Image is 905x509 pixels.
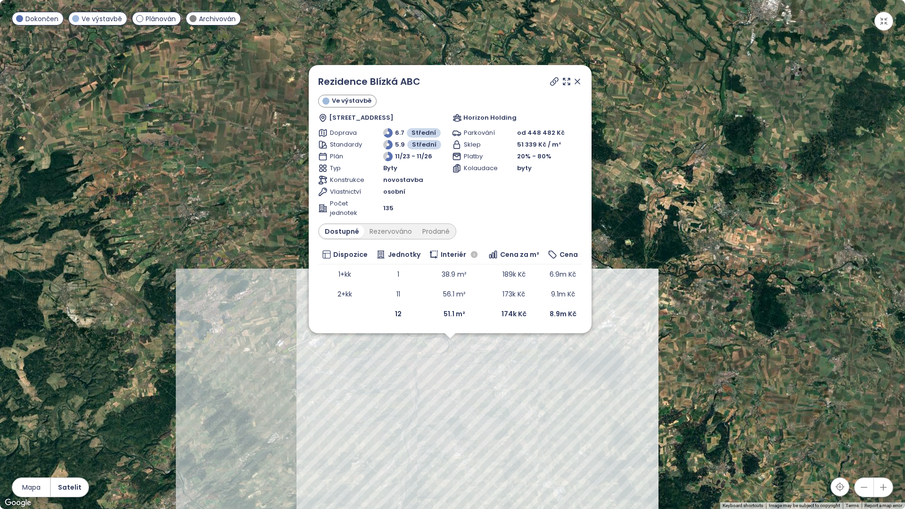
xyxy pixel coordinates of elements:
[58,482,82,493] span: Satelit
[464,140,496,149] span: Sklep
[864,503,902,508] a: Report a map error
[330,199,362,218] span: Počet jednotek
[330,175,362,185] span: Konstrukce
[320,225,364,238] div: Dostupné
[517,164,532,173] span: byty
[318,264,372,284] td: 1+kk
[500,249,539,260] span: Cena za m²
[464,164,496,173] span: Kolaudace
[199,14,236,24] span: Archivován
[364,225,417,238] div: Rezervováno
[846,503,859,508] a: Terms (opens in new tab)
[559,249,578,260] span: Cena
[25,14,58,24] span: Dokončen
[372,264,425,284] td: 1
[146,14,176,24] span: Plánován
[550,309,576,319] b: 8.9m Kč
[463,113,517,123] span: Horizon Holding
[330,152,362,161] span: Plán
[769,503,840,508] span: Image may be subject to copyright
[411,128,436,138] span: Střední
[22,482,41,493] span: Mapa
[425,264,484,284] td: 38.9 m²
[2,497,33,509] a: Open this area in Google Maps (opens a new window)
[2,497,33,509] img: Google
[517,152,551,161] span: 20% - 80%
[51,478,89,497] button: Satelit
[318,284,372,304] td: 2+kk
[330,140,362,149] span: Standardy
[329,113,394,123] span: [STREET_ADDRESS]
[383,204,394,213] span: 135
[412,140,436,149] span: Střední
[82,14,122,24] span: Ve výstavbě
[388,249,420,260] span: Jednotky
[417,225,455,238] div: Prodané
[441,249,466,260] span: Interiér
[395,128,404,138] span: 6.7
[425,284,484,304] td: 56.1 m²
[333,249,368,260] span: Dispozice
[12,478,50,497] button: Mapa
[723,502,763,509] button: Keyboard shortcuts
[383,187,405,197] span: osobní
[330,128,362,138] span: Doprava
[502,270,526,279] span: 189k Kč
[550,270,576,279] span: 6.9m Kč
[332,96,371,106] span: Ve výstavbě
[502,289,525,299] span: 173k Kč
[502,309,527,319] b: 174k Kč
[395,152,432,161] span: 11/23 - 11/26
[464,128,496,138] span: Parkování
[383,175,423,185] span: novostavba
[372,284,425,304] td: 11
[330,164,362,173] span: Typ
[383,164,397,173] span: Byty
[318,75,420,88] a: Rezidence Blízká ABC
[517,128,565,137] span: od 448 482 Kč
[517,140,561,149] span: 51 339 Kč / m²
[444,309,465,319] b: 51.1 m²
[395,140,405,149] span: 5.9
[551,289,575,299] span: 9.1m Kč
[395,309,402,319] b: 12
[464,152,496,161] span: Platby
[330,187,362,197] span: Vlastnictví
